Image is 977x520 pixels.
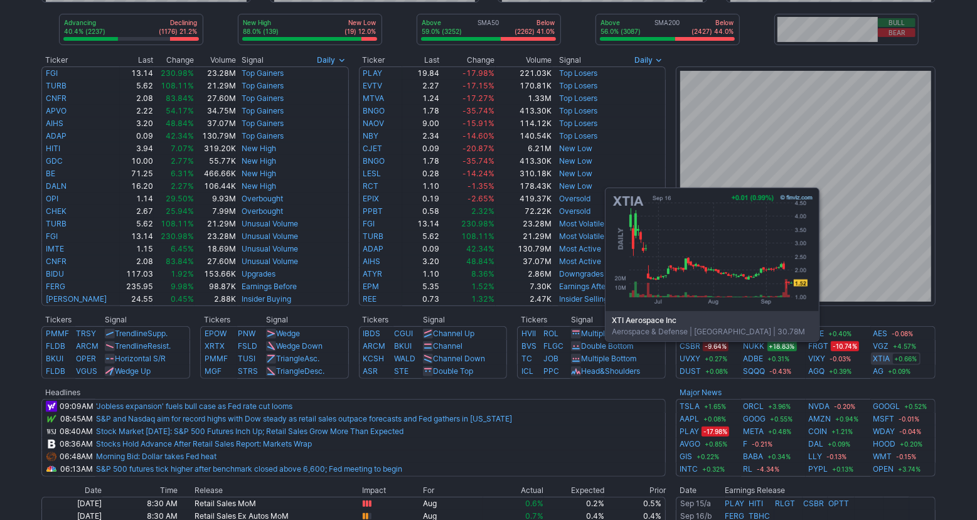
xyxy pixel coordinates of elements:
a: BNGO [363,106,385,115]
a: JOB [544,354,559,363]
td: 72.22K [496,205,552,218]
a: COIN [808,425,827,438]
button: Bear [878,28,916,37]
span: -14.60% [463,131,495,141]
a: Top Gainers [242,93,284,103]
a: EPOW [205,329,227,338]
a: Wedge Up [115,366,151,376]
a: Multiple Bottom [581,354,636,363]
a: OPEN [873,463,894,475]
td: 319.20K [195,142,237,155]
th: Ticker [41,54,120,66]
a: WDAY [873,425,895,438]
a: UVXY [680,353,700,365]
a: AIHS [363,257,381,266]
span: 83.84% [166,93,194,103]
a: REE [363,294,377,304]
a: Sep 15/a [680,499,711,508]
td: 1.33M [496,92,552,105]
button: Bull [878,18,916,27]
td: 130.79M [195,130,237,142]
a: AAPL [680,413,699,425]
b: Major News [680,388,722,397]
a: New High [242,144,276,153]
span: -17.98% [463,68,495,78]
a: OPER [76,354,96,363]
span: 230.98% [161,231,194,241]
a: ADAP [363,244,384,253]
td: 5.62 [120,218,154,230]
a: GOOGL [873,400,900,413]
td: 21.29M [195,218,237,230]
span: 230.98% [462,219,495,228]
a: RL [744,463,753,475]
th: Change [154,54,195,66]
a: Multiple Top [581,329,624,338]
a: TRSY [76,329,96,338]
a: GIS [680,450,692,463]
a: Earnings Before [242,282,297,291]
img: chart.ashx [611,193,814,306]
a: Upgrades [242,269,275,279]
a: 'Jobless expansion' fuels bull case as Fed rate cut looms [96,401,292,411]
a: Channel Up [433,329,474,338]
td: 466.66K [195,167,237,180]
a: XTIA [873,353,890,365]
a: Unusual Volume [242,257,298,266]
a: RLGT [775,499,795,508]
span: Daily [634,54,653,66]
a: ADAP [46,131,67,141]
span: 108.11% [161,219,194,228]
a: CNFR [46,257,67,266]
span: 108.11% [161,81,194,90]
a: FGI [46,68,58,78]
a: NVDA [808,400,830,413]
a: IMTE [46,244,64,253]
td: 9.00 [402,117,440,130]
a: OPTT [828,499,849,508]
a: FGI [363,219,375,228]
a: IBDS [363,329,381,338]
td: 9.93M [195,193,237,205]
a: PLAY [680,425,699,438]
a: ARCM [76,341,99,351]
td: 23.28M [195,230,237,243]
td: 0.19 [402,193,440,205]
a: TrendlineSupp. [115,329,168,338]
a: MTVA [363,93,385,103]
a: TC [521,354,532,363]
a: HVII [521,329,536,338]
p: Above [601,18,641,27]
a: FLDB [46,366,65,376]
a: WMT [873,450,892,463]
a: Top Losers [559,119,597,128]
a: Earnings After [559,282,608,291]
span: -14.24% [463,169,495,178]
a: ARCM [363,341,386,351]
button: Signals interval [631,54,666,66]
th: Last [120,54,154,66]
a: KCSH [363,354,385,363]
a: APVO [46,106,67,115]
a: TriangleAsc. [276,354,319,363]
a: Insider Buying [242,294,291,304]
td: 178.43K [496,180,552,193]
a: Overbought [242,206,283,216]
a: BABA [744,450,764,463]
a: CGUI [394,329,413,338]
span: Signal [242,55,264,65]
a: MSFT [873,413,895,425]
a: Most Volatile [559,219,604,228]
a: EPM [363,282,380,291]
a: Top Losers [559,106,597,115]
a: TURB [46,81,67,90]
td: 2.27 [402,80,440,92]
a: ORCL [744,400,764,413]
th: Change [440,54,496,66]
a: FGI [46,231,58,241]
a: STRS [238,366,258,376]
td: 0.58 [402,205,440,218]
a: EPIX [363,194,380,203]
td: 21.29M [496,230,552,243]
a: BNGO [363,156,385,166]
